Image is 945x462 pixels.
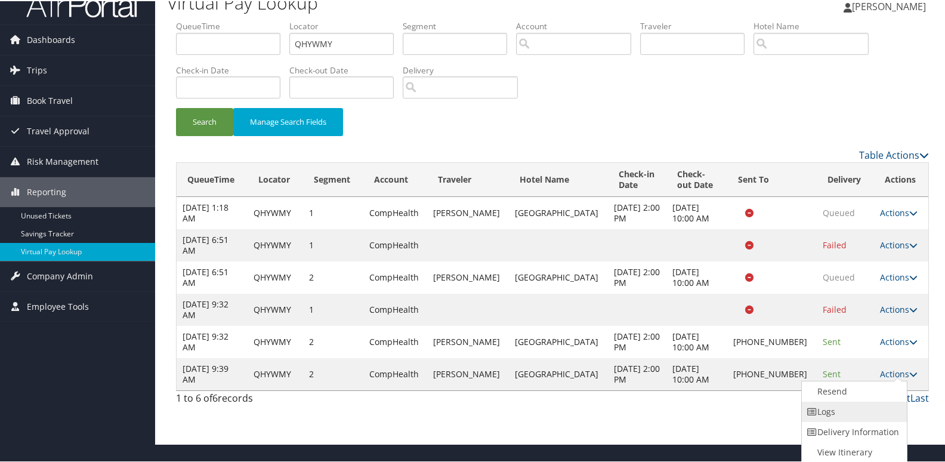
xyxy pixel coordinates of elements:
th: QueueTime: activate to sort column ascending [177,162,248,196]
span: Company Admin [27,260,93,290]
td: QHYWMY [248,292,302,325]
td: QHYWMY [248,357,302,389]
td: 2 [303,325,363,357]
a: View Itinerary [802,441,904,461]
td: [DATE] 9:32 AM [177,325,248,357]
td: [DATE] 9:32 AM [177,292,248,325]
td: 1 [303,228,363,260]
span: Reporting [27,176,66,206]
td: [DATE] 10:00 AM [666,357,728,389]
a: Logs [802,401,904,421]
td: 2 [303,357,363,389]
span: 6 [212,390,218,404]
td: [DATE] 2:00 PM [608,196,666,228]
span: Queued [823,270,855,282]
td: [PHONE_NUMBER] [727,357,817,389]
td: [DATE] 1:18 AM [177,196,248,228]
td: [DATE] 6:51 AM [177,260,248,292]
td: [GEOGRAPHIC_DATA] [509,196,608,228]
span: Dashboards [27,24,75,54]
span: Trips [27,54,47,84]
span: Book Travel [27,85,73,115]
td: [PERSON_NAME] [427,260,509,292]
span: Travel Approval [27,115,89,145]
button: Manage Search Fields [233,107,343,135]
td: [DATE] 9:39 AM [177,357,248,389]
td: 1 [303,292,363,325]
td: QHYWMY [248,260,302,292]
th: Actions [874,162,928,196]
th: Segment: activate to sort column ascending [303,162,363,196]
th: Delivery: activate to sort column ascending [817,162,874,196]
label: Check-in Date [176,63,289,75]
td: [GEOGRAPHIC_DATA] [509,357,608,389]
td: CompHealth [363,357,427,389]
td: QHYWMY [248,228,302,260]
th: Locator: activate to sort column ascending [248,162,302,196]
td: [GEOGRAPHIC_DATA] [509,325,608,357]
td: [PERSON_NAME] [427,325,509,357]
td: CompHealth [363,260,427,292]
button: Search [176,107,233,135]
label: Segment [403,19,516,31]
td: [PERSON_NAME] [427,196,509,228]
td: [DATE] 6:51 AM [177,228,248,260]
td: CompHealth [363,196,427,228]
td: [DATE] 10:00 AM [666,260,728,292]
th: Check-out Date: activate to sort column ascending [666,162,728,196]
label: Account [516,19,640,31]
th: Check-in Date: activate to sort column descending [608,162,666,196]
label: Delivery [403,63,527,75]
label: Traveler [640,19,753,31]
td: [GEOGRAPHIC_DATA] [509,260,608,292]
label: Locator [289,19,403,31]
td: [DATE] 2:00 PM [608,260,666,292]
a: Delivery Information [802,421,904,441]
td: 1 [303,196,363,228]
a: Actions [880,335,918,346]
span: Employee Tools [27,291,89,321]
a: Table Actions [859,147,929,161]
td: QHYWMY [248,325,302,357]
a: Actions [880,206,918,217]
a: Last [910,390,929,404]
span: Sent [823,367,841,378]
td: [DATE] 2:00 PM [608,325,666,357]
span: Sent [823,335,841,346]
div: 1 to 6 of records [176,390,351,410]
td: CompHealth [363,325,427,357]
th: Hotel Name: activate to sort column ascending [509,162,608,196]
a: Actions [880,270,918,282]
td: [DATE] 10:00 AM [666,196,728,228]
td: QHYWMY [248,196,302,228]
td: CompHealth [363,228,427,260]
a: Actions [880,303,918,314]
a: Resend [802,380,904,401]
td: [DATE] 10:00 AM [666,325,728,357]
a: Actions [880,367,918,378]
th: Traveler: activate to sort column ascending [427,162,509,196]
td: [PHONE_NUMBER] [727,325,817,357]
td: CompHealth [363,292,427,325]
th: Sent To: activate to sort column ascending [727,162,817,196]
td: [DATE] 2:00 PM [608,357,666,389]
label: Check-out Date [289,63,403,75]
td: 2 [303,260,363,292]
span: Risk Management [27,146,98,175]
label: QueueTime [176,19,289,31]
span: Failed [823,238,847,250]
span: Queued [823,206,855,217]
td: [PERSON_NAME] [427,357,509,389]
label: Hotel Name [753,19,878,31]
a: Actions [880,238,918,250]
span: Failed [823,303,847,314]
th: Account: activate to sort column ascending [363,162,427,196]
